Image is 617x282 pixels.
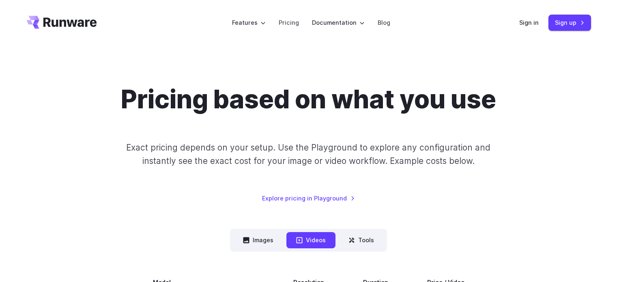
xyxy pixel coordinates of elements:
h1: Pricing based on what you use [121,84,496,115]
label: Documentation [312,18,365,27]
a: Pricing [279,18,299,27]
button: Tools [339,232,384,248]
a: Blog [378,18,390,27]
a: Sign in [519,18,539,27]
button: Images [233,232,283,248]
a: Explore pricing in Playground [262,194,355,203]
p: Exact pricing depends on your setup. Use the Playground to explore any configuration and instantl... [111,141,506,168]
a: Sign up [548,15,591,30]
label: Features [232,18,266,27]
a: Go to / [26,16,97,29]
button: Videos [286,232,335,248]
